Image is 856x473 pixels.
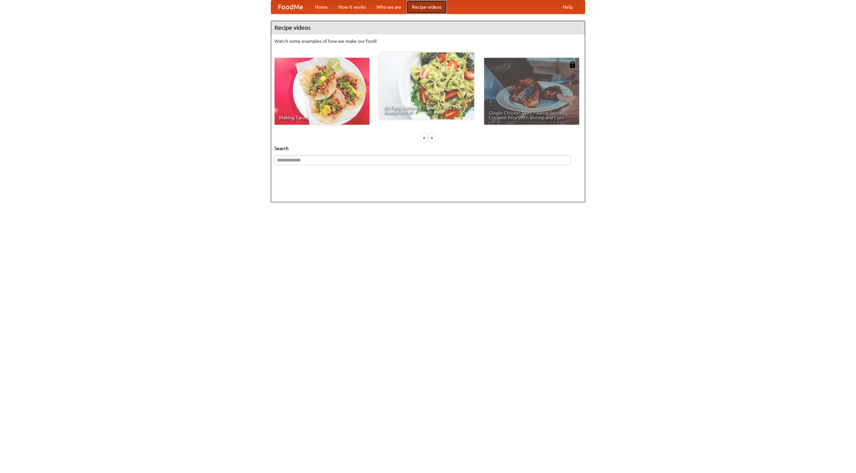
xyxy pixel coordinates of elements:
a: Help [557,0,578,14]
h5: Search [275,145,581,152]
div: « [421,133,427,142]
a: Home [310,0,333,14]
a: FoodMe [271,0,310,14]
span: An Easy, Summery Tomato Pasta That's Ready for Fall [384,105,469,115]
a: How it works [333,0,371,14]
p: Watch some examples of how we make our food! [275,38,581,44]
a: An Easy, Summery Tomato Pasta That's Ready for Fall [379,52,474,119]
a: Recipe videos [407,0,447,14]
a: Making Tacos [275,58,369,125]
span: Making Tacos [279,115,365,120]
h4: Recipe videos [271,21,585,34]
div: » [429,133,435,142]
img: 483408.png [569,61,576,68]
a: Who we are [371,0,407,14]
